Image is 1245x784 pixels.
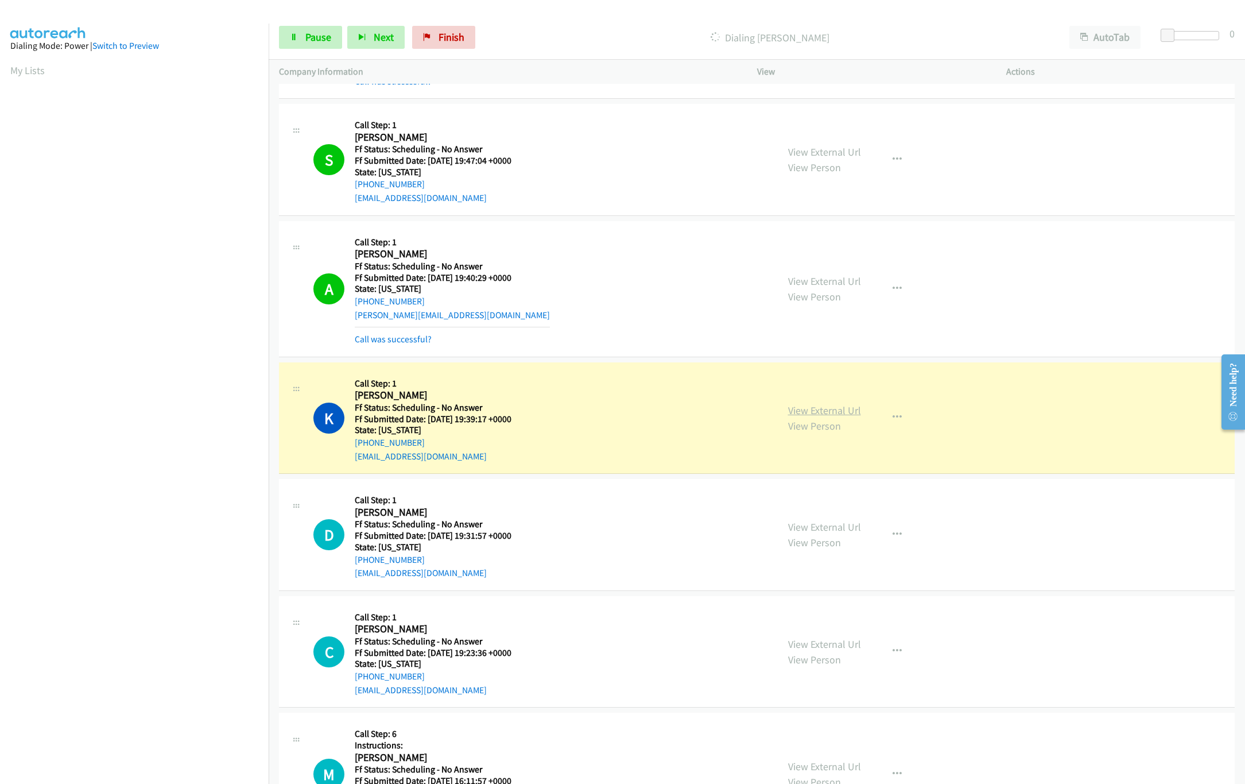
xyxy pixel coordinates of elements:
[355,685,487,696] a: [EMAIL_ADDRESS][DOMAIN_NAME]
[788,520,861,534] a: View External Url
[1069,26,1141,49] button: AutoTab
[355,155,526,167] h5: Ff Submitted Date: [DATE] 19:47:04 +0000
[313,403,344,434] h1: K
[355,728,511,740] h5: Call Step: 6
[788,638,861,651] a: View External Url
[788,760,861,773] a: View External Url
[788,275,861,288] a: View External Url
[1006,65,1235,79] p: Actions
[355,402,526,414] h5: Ff Status: Scheduling - No Answer
[355,261,550,272] h5: Ff Status: Scheduling - No Answer
[355,414,526,425] h5: Ff Submitted Date: [DATE] 19:39:17 +0000
[10,64,45,77] a: My Lists
[355,437,425,448] a: [PHONE_NUMBER]
[355,451,487,462] a: [EMAIL_ADDRESS][DOMAIN_NAME]
[788,290,841,303] a: View Person
[355,751,511,764] h2: [PERSON_NAME]
[374,30,394,44] span: Next
[355,76,432,87] a: Call was successful?
[1166,31,1219,40] div: Delay between calls (in seconds)
[1212,346,1245,438] iframe: Resource Center
[313,519,344,550] h1: D
[788,161,841,174] a: View Person
[355,647,526,659] h5: Ff Submitted Date: [DATE] 19:23:36 +0000
[279,26,342,49] a: Pause
[355,310,550,320] a: [PERSON_NAME][EMAIL_ADDRESS][DOMAIN_NAME]
[355,179,425,190] a: [PHONE_NUMBER]
[355,283,550,295] h5: State: [US_STATE]
[355,764,511,775] h5: Ff Status: Scheduling - No Answer
[355,623,526,636] h2: [PERSON_NAME]
[313,144,344,175] h1: S
[355,506,526,519] h2: [PERSON_NAME]
[757,65,986,79] p: View
[788,145,861,159] a: View External Url
[347,26,405,49] button: Next
[313,636,344,667] div: The call is yet to be attempted
[355,131,526,144] h2: [PERSON_NAME]
[92,40,159,51] a: Switch to Preview
[355,378,526,389] h5: Call Step: 1
[355,530,526,542] h5: Ff Submitted Date: [DATE] 19:31:57 +0000
[279,65,736,79] p: Company Information
[313,273,344,304] h1: A
[355,495,526,506] h5: Call Step: 1
[355,567,487,578] a: [EMAIL_ADDRESS][DOMAIN_NAME]
[355,389,526,402] h2: [PERSON_NAME]
[355,192,487,203] a: [EMAIL_ADDRESS][DOMAIN_NAME]
[355,740,511,751] h5: Instructions:
[788,536,841,549] a: View Person
[355,272,550,284] h5: Ff Submitted Date: [DATE] 19:40:29 +0000
[1230,26,1235,41] div: 0
[788,419,841,432] a: View Person
[355,119,526,131] h5: Call Step: 1
[10,39,258,53] div: Dialing Mode: Power |
[313,519,344,550] div: The call is yet to be attempted
[491,30,1049,45] p: Dialing [PERSON_NAME]
[355,612,526,623] h5: Call Step: 1
[313,636,344,667] h1: C
[355,542,526,553] h5: State: [US_STATE]
[412,26,475,49] a: Finish
[355,248,526,261] h2: [PERSON_NAME]
[788,404,861,417] a: View External Url
[439,30,464,44] span: Finish
[355,636,526,647] h5: Ff Status: Scheduling - No Answer
[355,144,526,155] h5: Ff Status: Scheduling - No Answer
[355,554,425,565] a: [PHONE_NUMBER]
[305,30,331,44] span: Pause
[355,334,432,345] a: Call was successful?
[788,653,841,666] a: View Person
[355,237,550,248] h5: Call Step: 1
[10,88,269,634] iframe: Dialpad
[355,671,425,682] a: [PHONE_NUMBER]
[355,167,526,178] h5: State: [US_STATE]
[355,296,425,307] a: [PHONE_NUMBER]
[355,519,526,530] h5: Ff Status: Scheduling - No Answer
[355,424,526,436] h5: State: [US_STATE]
[355,658,526,670] h5: State: [US_STATE]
